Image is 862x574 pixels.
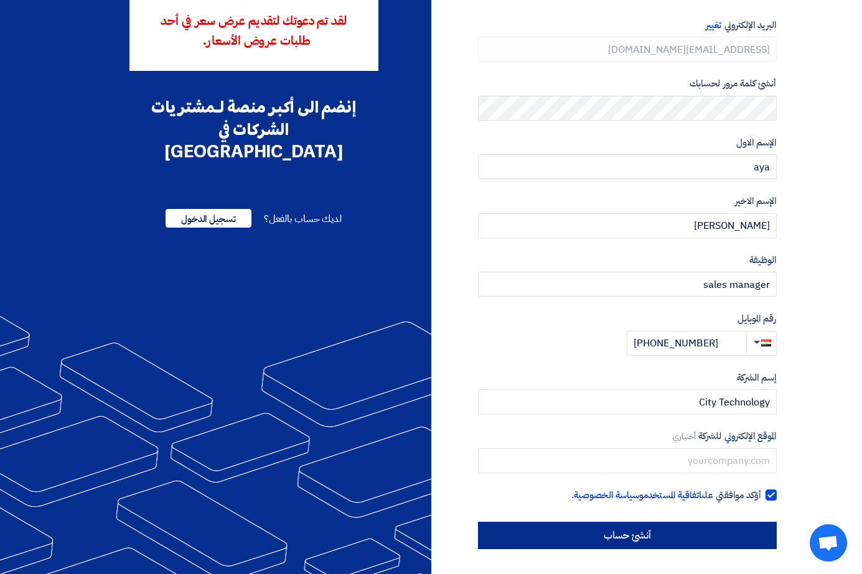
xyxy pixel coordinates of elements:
input: أدخل الوظيفة ... [478,272,777,297]
span: أؤكد موافقتي على و . [571,488,761,502]
div: Open chat [810,524,847,562]
input: أدخل رقم الموبايل ... [627,331,746,356]
input: أدخل الإسم الاول ... [478,154,777,179]
label: الإسم الاخير [478,194,777,208]
label: أنشئ كلمة مرور لحسابك [478,76,777,91]
label: الوظيفة [478,253,777,267]
label: إسم الشركة [478,371,777,385]
span: تغيير [706,18,721,32]
div: إنضم الى أكبر منصة لـمشتريات الشركات في [GEOGRAPHIC_DATA] [129,96,378,163]
input: أدخل الإسم الاخير ... [478,213,777,238]
span: تسجيل الدخول [166,209,251,228]
label: الموقع الإلكتروني للشركة [478,429,777,443]
input: yourcompany.com [478,448,777,473]
a: تسجيل الدخول [166,211,251,226]
span: لديك حساب بالفعل؟ [264,211,342,226]
input: أدخل بريد العمل الإلكتروني الخاص بك ... [478,37,777,62]
a: اتفاقية المستخدم [644,488,701,502]
span: لقد تم دعوتك لتقديم عرض سعر في أحد طلبات عروض الأسعار. [161,16,347,48]
span: أختياري [673,430,696,442]
input: أنشئ حساب [478,522,777,549]
input: أدخل إسم الشركة ... [478,389,777,414]
label: الإسم الاول [478,136,777,150]
a: سياسة الخصوصية [574,488,639,502]
label: رقم الموبايل [478,312,777,326]
label: البريد الإلكتروني [478,18,777,32]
